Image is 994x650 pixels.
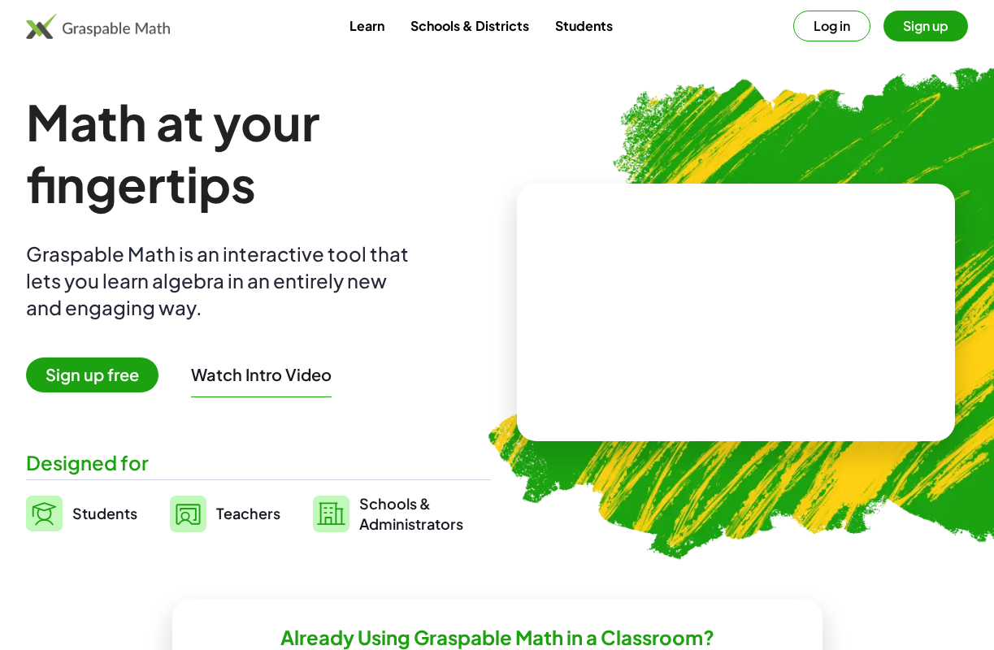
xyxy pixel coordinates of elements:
button: Watch Intro Video [191,364,332,385]
img: svg%3e [170,496,206,532]
a: Students [26,493,137,534]
img: svg%3e [26,496,63,531]
a: Schools &Administrators [313,493,463,534]
span: Schools & Administrators [359,493,463,534]
img: svg%3e [313,496,349,532]
button: Sign up [883,11,968,41]
div: Graspable Math is an interactive tool that lets you learn algebra in an entirely new and engaging... [26,240,416,321]
button: Log in [793,11,870,41]
div: Designed for [26,449,491,476]
span: Students [72,504,137,522]
a: Students [542,11,626,41]
span: Teachers [216,504,280,522]
span: Sign up free [26,357,158,392]
a: Learn [336,11,397,41]
a: Schools & Districts [397,11,542,41]
a: Teachers [170,493,280,534]
h1: Math at your fingertips [26,91,491,214]
h2: Already Using Graspable Math in a Classroom? [280,625,714,650]
video: What is this? This is dynamic math notation. Dynamic math notation plays a central role in how Gr... [614,252,857,374]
